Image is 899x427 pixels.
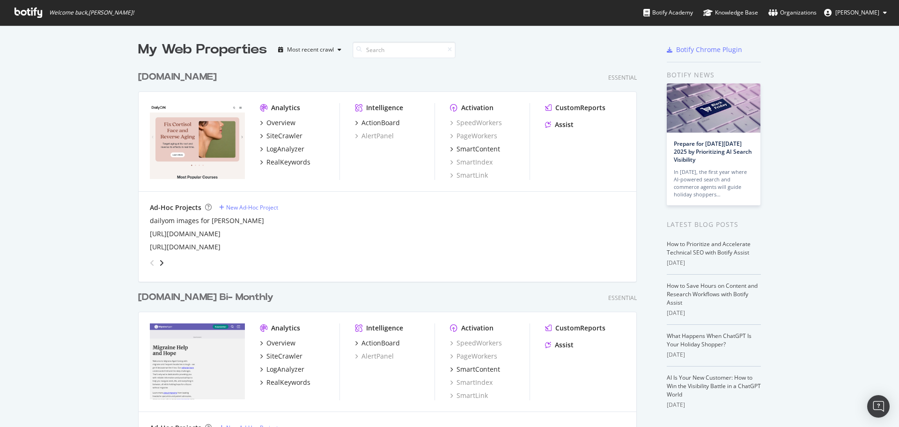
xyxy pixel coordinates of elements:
div: Essential [608,74,637,82]
a: PageWorkers [450,131,497,141]
div: Activation [461,103,494,112]
div: In [DATE], the first year where AI-powered search and commerce agents will guide holiday shoppers… [674,168,753,198]
div: Botify news [667,70,761,80]
a: Assist [545,120,574,129]
a: [DOMAIN_NAME] Bi- Monthly [138,291,277,304]
div: CustomReports [555,103,605,112]
div: [DATE] [667,351,761,359]
a: Overview [260,118,295,127]
img: Prepare for Black Friday 2025 by Prioritizing AI Search Visibility [667,83,760,133]
a: Botify Chrome Plugin [667,45,742,54]
a: SiteCrawler [260,352,302,361]
div: [DOMAIN_NAME] Bi- Monthly [138,291,273,304]
a: RealKeywords [260,157,310,167]
a: LogAnalyzer [260,365,304,374]
a: ActionBoard [355,338,400,348]
img: dailyom.com [150,103,245,179]
a: SmartContent [450,365,500,374]
div: Overview [266,118,295,127]
button: Most recent crawl [274,42,345,57]
div: SiteCrawler [266,131,302,141]
div: RealKeywords [266,378,310,387]
a: AlertPanel [355,352,394,361]
div: My Web Properties [138,40,267,59]
img: migraineagain.com [150,323,245,399]
a: SiteCrawler [260,131,302,141]
a: [URL][DOMAIN_NAME] [150,229,221,239]
a: How to Save Hours on Content and Research Workflows with Botify Assist [667,282,758,307]
a: How to Prioritize and Accelerate Technical SEO with Botify Assist [667,240,751,256]
div: SmartContent [457,144,500,154]
div: Botify Academy [643,8,693,17]
div: Overview [266,338,295,348]
a: [URL][DOMAIN_NAME] [150,242,221,252]
div: ActionBoard [361,338,400,348]
a: PageWorkers [450,352,497,361]
a: SpeedWorkers [450,338,502,348]
div: New Ad-Hoc Project [226,203,278,211]
a: Prepare for [DATE][DATE] 2025 by Prioritizing AI Search Visibility [674,140,752,164]
div: Most recent crawl [287,47,334,52]
a: SmartLink [450,391,488,400]
div: Knowledge Base [703,8,758,17]
a: CustomReports [545,323,605,333]
div: Analytics [271,323,300,333]
div: Latest Blog Posts [667,219,761,230]
div: Intelligence [366,103,403,112]
input: Search [353,42,456,58]
a: SmartLink [450,171,488,180]
a: SmartIndex [450,157,493,167]
div: LogAnalyzer [266,144,304,154]
div: SiteCrawler [266,352,302,361]
div: Organizations [768,8,817,17]
div: Ad-Hoc Projects [150,203,201,212]
div: CustomReports [555,323,605,333]
div: ActionBoard [361,118,400,127]
div: angle-right [158,258,165,268]
a: SmartContent [450,144,500,154]
a: AI Is Your New Customer: How to Win the Visibility Battle in a ChatGPT World [667,374,761,398]
a: [DOMAIN_NAME] [138,70,221,84]
a: Assist [545,340,574,350]
a: SmartIndex [450,378,493,387]
div: SmartContent [457,365,500,374]
span: Bill Elward [835,8,879,16]
a: dailyom images for [PERSON_NAME] [150,216,264,225]
a: CustomReports [545,103,605,112]
div: [DATE] [667,259,761,267]
div: Intelligence [366,323,403,333]
div: [DATE] [667,309,761,317]
button: [PERSON_NAME] [817,5,894,20]
a: What Happens When ChatGPT Is Your Holiday Shopper? [667,332,752,348]
div: [DOMAIN_NAME] [138,70,217,84]
div: Analytics [271,103,300,112]
a: LogAnalyzer [260,144,304,154]
div: [DATE] [667,401,761,409]
div: Assist [555,120,574,129]
a: SpeedWorkers [450,118,502,127]
a: AlertPanel [355,131,394,141]
a: New Ad-Hoc Project [219,203,278,211]
div: Open Intercom Messenger [867,395,890,418]
div: Assist [555,340,574,350]
a: ActionBoard [355,118,400,127]
a: Overview [260,338,295,348]
span: Welcome back, [PERSON_NAME] ! [49,9,134,16]
a: RealKeywords [260,378,310,387]
div: LogAnalyzer [266,365,304,374]
div: Activation [461,323,494,333]
div: Botify Chrome Plugin [676,45,742,54]
div: angle-left [146,255,158,270]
